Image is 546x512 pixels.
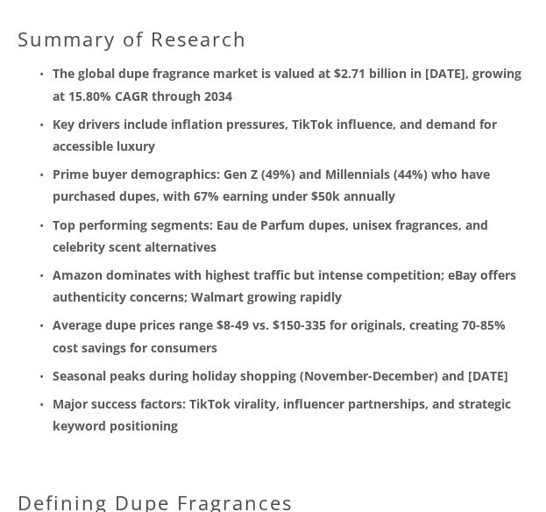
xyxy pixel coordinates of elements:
[53,166,493,204] strong: Prime buyer demographics: Gen Z (49%) and Millennials (44%) who have purchased dupes, with 67% ea...
[18,27,528,50] h2: Summary of Research
[53,367,508,384] strong: Seasonal peaks during holiday shopping (November-December) and [DATE]
[53,217,492,255] strong: Top performing segments: Eau de Parfum dupes, unisex fragrances, and celebrity scent alternatives
[53,267,520,305] strong: Amazon dominates with highest traffic but intense competition; eBay offers authenticity concerns;...
[53,65,525,103] strong: The global dupe fragrance market is valued at $2.71 billion in [DATE], growing at 15.80% CAGR thr...
[53,316,509,355] strong: Average dupe prices range $8-49 vs. $150-335 for originals, creating 70-85% cost savings for cons...
[53,395,514,434] strong: Major success factors: TikTok virality, influencer partnerships, and strategic keyword positioning
[53,116,500,154] strong: Key drivers include inflation pressures, TikTok influence, and demand for accessible luxury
